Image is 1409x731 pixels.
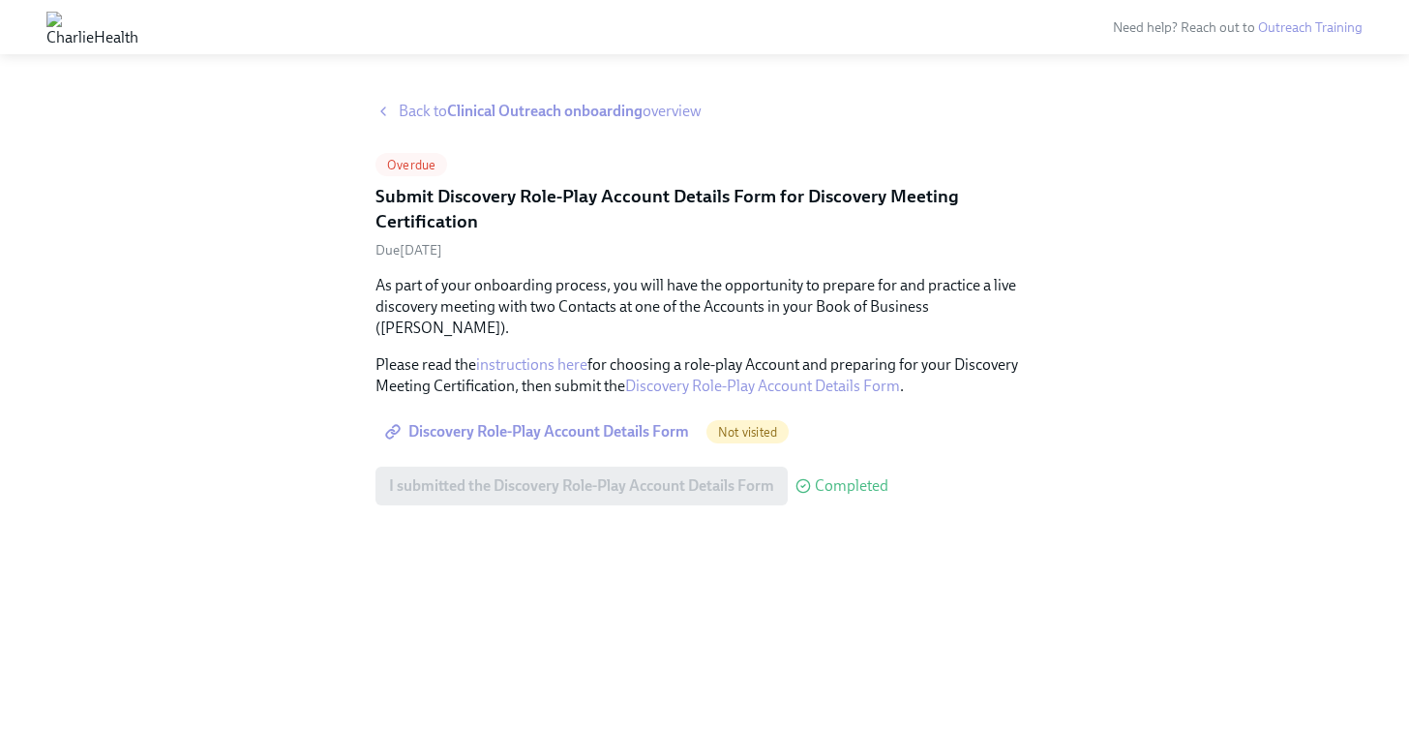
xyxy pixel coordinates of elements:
[375,412,703,451] a: Discovery Role-Play Account Details Form
[815,478,888,494] span: Completed
[375,275,1034,339] p: As part of your onboarding process, you will have the opportunity to prepare for and practice a l...
[375,158,447,172] span: Overdue
[706,425,789,440] span: Not visited
[1258,19,1363,36] a: Outreach Training
[1113,19,1363,36] span: Need help? Reach out to
[625,377,900,395] a: Discovery Role-Play Account Details Form
[375,101,1034,122] a: Back toClinical Outreach onboardingoverview
[399,101,702,122] span: Back to overview
[375,242,442,259] span: Friday, August 29th 2025, 7:00 am
[389,422,689,442] span: Discovery Role-Play Account Details Form
[476,355,587,374] a: instructions here
[447,102,643,120] strong: Clinical Outreach onboarding
[375,184,1034,233] h5: Submit Discovery Role-Play Account Details Form for Discovery Meeting Certification
[46,12,138,43] img: CharlieHealth
[375,354,1034,397] p: Please read the for choosing a role-play Account and preparing for your Discovery Meeting Certifi...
